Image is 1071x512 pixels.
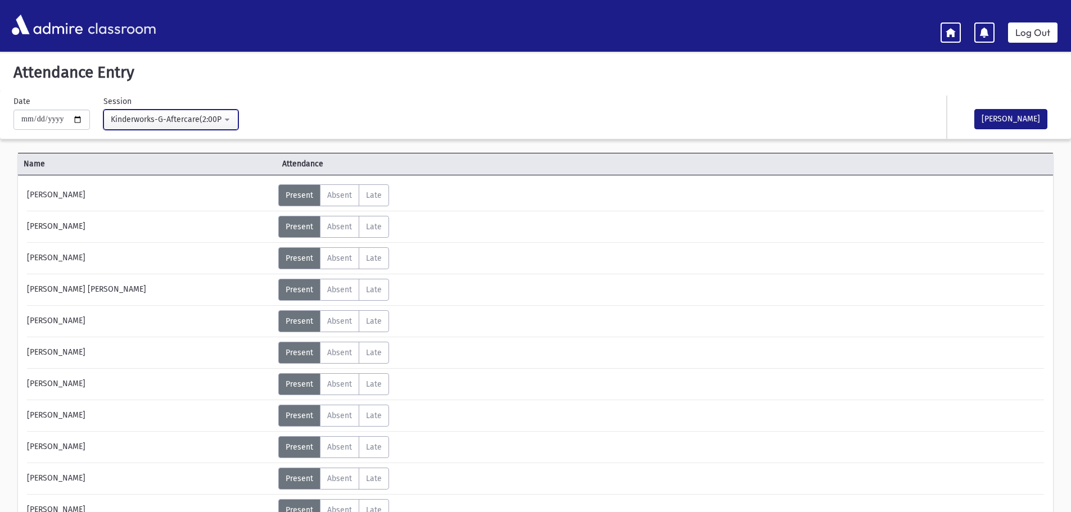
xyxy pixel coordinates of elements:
[278,436,389,458] div: AttTypes
[327,285,352,294] span: Absent
[21,247,278,269] div: [PERSON_NAME]
[278,342,389,364] div: AttTypes
[21,216,278,238] div: [PERSON_NAME]
[366,442,382,452] span: Late
[277,158,535,170] span: Attendance
[21,436,278,458] div: [PERSON_NAME]
[286,191,313,200] span: Present
[286,474,313,483] span: Present
[278,310,389,332] div: AttTypes
[286,285,313,294] span: Present
[9,12,85,38] img: AdmirePro
[327,474,352,483] span: Absent
[327,442,352,452] span: Absent
[366,348,382,357] span: Late
[21,373,278,395] div: [PERSON_NAME]
[286,411,313,420] span: Present
[13,96,30,107] label: Date
[286,253,313,263] span: Present
[286,316,313,326] span: Present
[366,191,382,200] span: Late
[327,348,352,357] span: Absent
[366,222,382,232] span: Late
[18,158,277,170] span: Name
[366,474,382,483] span: Late
[1008,22,1058,43] a: Log Out
[111,114,222,125] div: Kinderworks-G-Aftercare(2:00PM-4:00PM)
[327,411,352,420] span: Absent
[21,468,278,490] div: [PERSON_NAME]
[366,316,382,326] span: Late
[278,279,389,301] div: AttTypes
[278,468,389,490] div: AttTypes
[286,348,313,357] span: Present
[327,253,352,263] span: Absent
[286,379,313,389] span: Present
[327,379,352,389] span: Absent
[21,279,278,301] div: [PERSON_NAME] [PERSON_NAME]
[327,222,352,232] span: Absent
[327,191,352,200] span: Absent
[974,109,1047,129] button: [PERSON_NAME]
[327,316,352,326] span: Absent
[21,184,278,206] div: [PERSON_NAME]
[286,222,313,232] span: Present
[366,285,382,294] span: Late
[278,247,389,269] div: AttTypes
[278,184,389,206] div: AttTypes
[103,96,132,107] label: Session
[21,342,278,364] div: [PERSON_NAME]
[278,216,389,238] div: AttTypes
[9,63,1062,82] h5: Attendance Entry
[278,373,389,395] div: AttTypes
[103,110,238,130] button: Kinderworks-G-Aftercare(2:00PM-4:00PM)
[366,253,382,263] span: Late
[278,405,389,427] div: AttTypes
[366,411,382,420] span: Late
[366,379,382,389] span: Late
[85,10,156,40] span: classroom
[21,310,278,332] div: [PERSON_NAME]
[21,405,278,427] div: [PERSON_NAME]
[286,442,313,452] span: Present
